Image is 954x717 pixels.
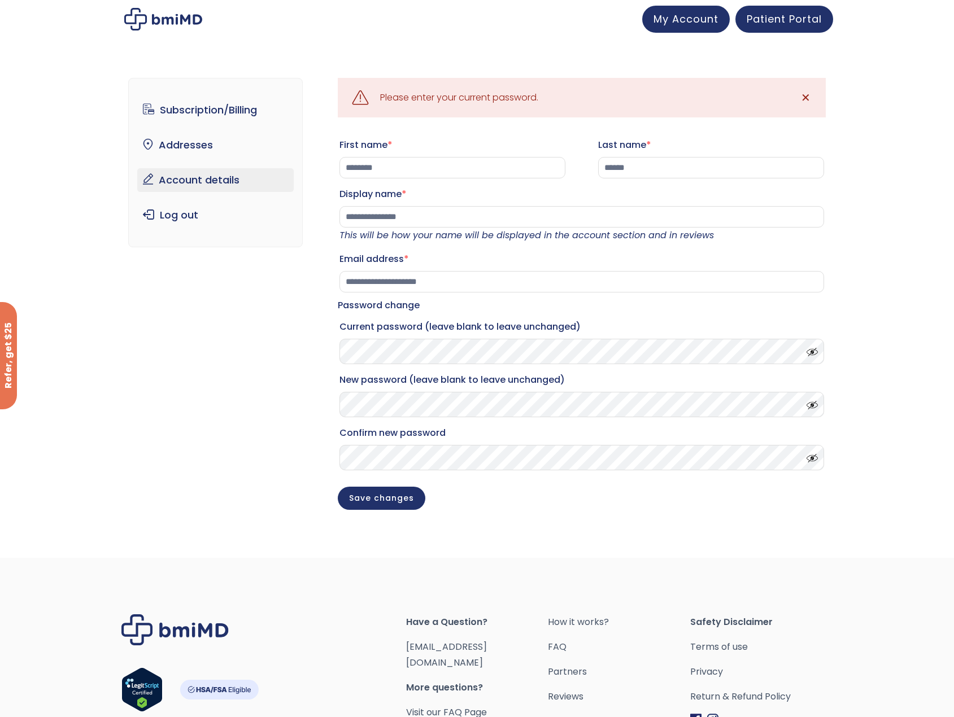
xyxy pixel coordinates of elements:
[339,229,714,242] em: This will be how your name will be displayed in the account section and in reviews
[380,90,538,106] div: Please enter your current password.
[339,318,824,336] label: Current password (leave blank to leave unchanged)
[128,78,303,247] nav: Account pages
[548,614,690,630] a: How it works?
[137,203,294,227] a: Log out
[690,614,833,630] span: Safety Disclaimer
[339,424,824,442] label: Confirm new password
[338,487,425,510] button: Save changes
[338,298,420,313] legend: Password change
[137,168,294,192] a: Account details
[406,614,548,630] span: Have a Question?
[548,639,690,655] a: FAQ
[690,639,833,655] a: Terms of use
[654,12,718,26] span: My Account
[690,664,833,680] a: Privacy
[339,136,565,154] label: First name
[406,640,487,669] a: [EMAIL_ADDRESS][DOMAIN_NAME]
[124,8,202,30] img: My account
[747,12,822,26] span: Patient Portal
[735,6,833,33] a: Patient Portal
[598,136,824,154] label: Last name
[137,133,294,157] a: Addresses
[339,185,824,203] label: Display name
[406,680,548,696] span: More questions?
[339,250,824,268] label: Email address
[548,689,690,705] a: Reviews
[795,86,817,109] a: ✕
[121,667,163,712] img: Verify Approval for www.bmimd.com
[548,664,690,680] a: Partners
[121,667,163,717] a: Verify LegitScript Approval for www.bmimd.com
[121,614,229,645] img: Brand Logo
[801,90,811,106] span: ✕
[690,689,833,705] a: Return & Refund Policy
[137,98,294,122] a: Subscription/Billing
[339,371,824,389] label: New password (leave blank to leave unchanged)
[180,680,259,699] img: HSA-FSA
[642,6,730,33] a: My Account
